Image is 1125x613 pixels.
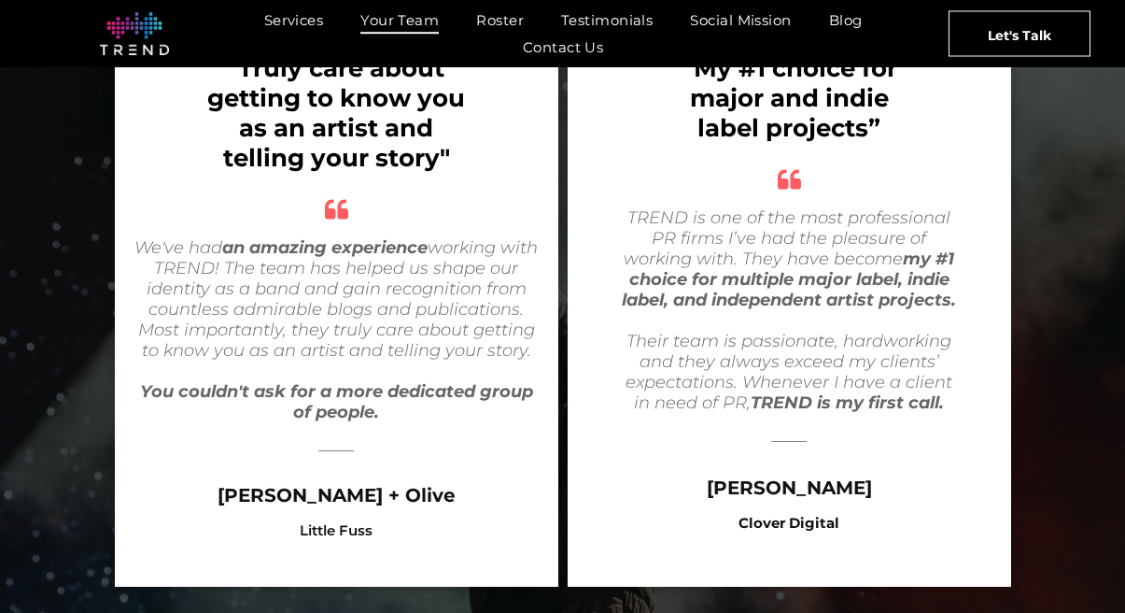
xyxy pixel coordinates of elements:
[622,249,956,310] b: my #1 choice for multiple major label, indie label, and independent artist projects.
[207,53,465,173] span: "Truly care about getting to know you as an artist and telling your story"
[626,331,952,413] i: Their team is passionate, hardworking and they always exceed my clients’ expectations. Whenever I...
[246,7,343,34] a: Services
[218,484,456,506] span: [PERSON_NAME] + Olive
[140,381,533,422] b: You couldn't ask for a more dedicated group of people.
[300,521,373,539] span: Little Fuss
[622,207,956,310] i: TREND is one of the most professional PR firms I’ve had the pleasure of working with. They have b...
[751,392,944,413] b: TREND is my first call.
[100,12,169,55] img: logo
[738,514,839,532] b: Clover Digital
[457,7,542,34] a: Roster
[134,237,538,361] span: We've had working with TREND! The team has helped us shape our identity as a band and gain recogn...
[360,7,439,34] span: Your Team
[707,477,872,499] span: [PERSON_NAME]
[542,7,671,34] a: Testimonials
[810,7,881,34] a: Blog
[342,7,457,34] a: Your Team
[682,53,897,143] b: “My #1 choice for major and indie label projects”
[949,10,1090,56] a: Let's Talk
[222,237,428,258] b: an amazing experience
[671,7,809,34] a: Social Mission
[789,396,1125,613] iframe: Chat Widget
[504,34,623,61] a: Contact Us
[988,11,1051,58] span: Let's Talk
